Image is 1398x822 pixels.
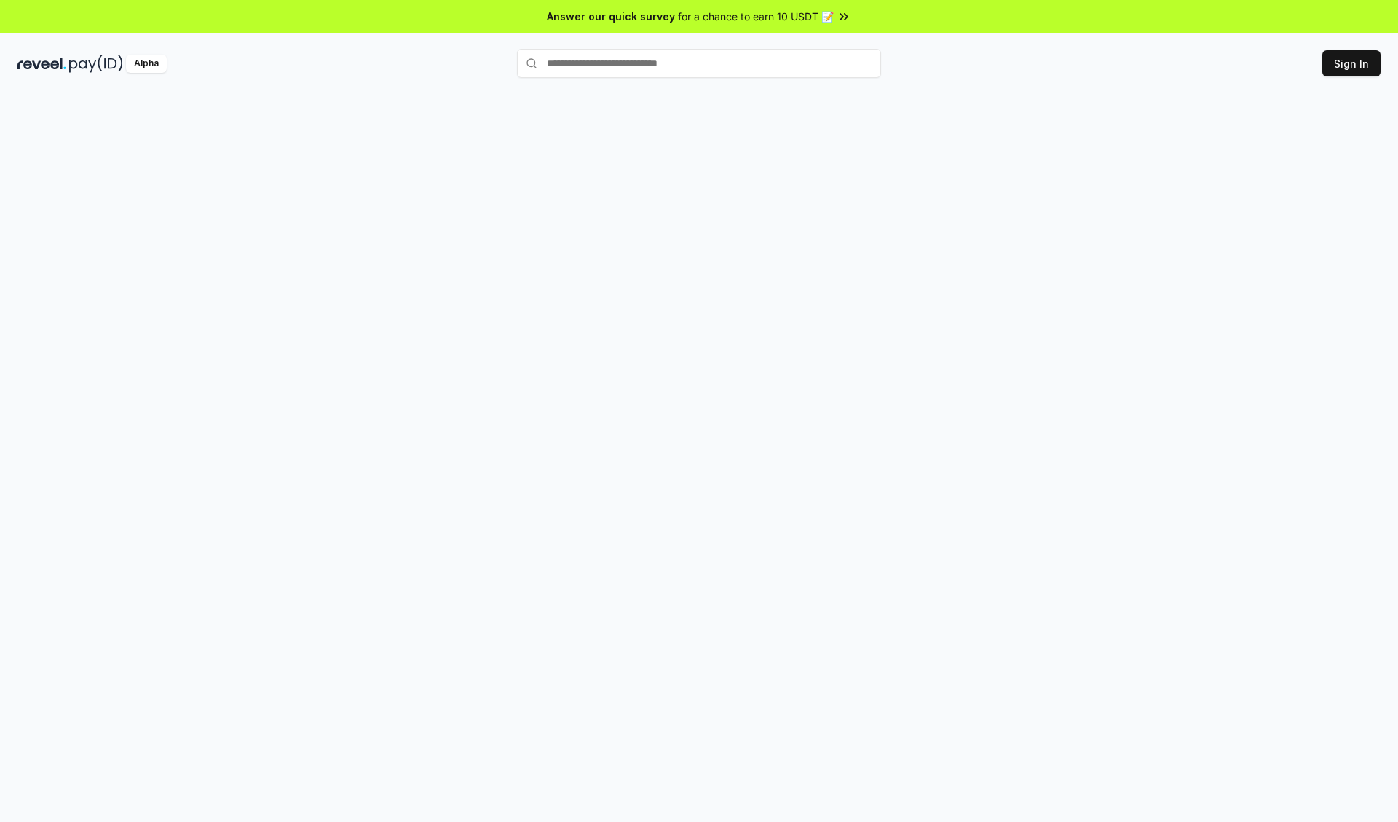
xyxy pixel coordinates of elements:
img: reveel_dark [17,55,66,73]
div: Alpha [126,55,167,73]
span: Answer our quick survey [547,9,675,24]
img: pay_id [69,55,123,73]
span: for a chance to earn 10 USDT 📝 [678,9,834,24]
button: Sign In [1322,50,1381,76]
